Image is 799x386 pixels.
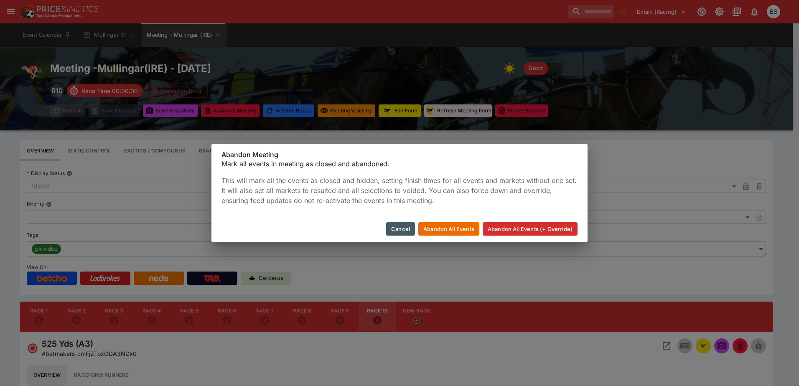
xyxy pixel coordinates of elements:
[386,222,415,236] button: Cancel
[418,222,479,236] button: Abandon All Events
[221,159,578,169] p: Mark all events in meeting as closed and abandoned.
[221,175,578,206] p: This will mark all the events as closed and hidden, setting finish times for all events and marke...
[483,222,578,236] button: Abandon All Events (+ Override)
[221,150,578,159] h6: Abandon Meeting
